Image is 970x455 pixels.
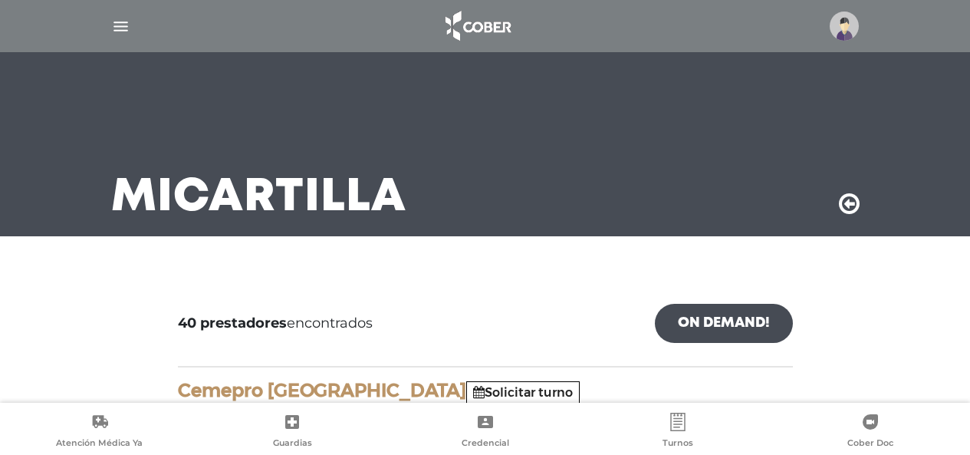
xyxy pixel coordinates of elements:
a: Cober Doc [774,413,967,452]
a: Guardias [196,413,388,452]
h3: Mi Cartilla [111,178,406,218]
img: logo_cober_home-white.png [437,8,518,45]
a: Credencial [389,413,581,452]
img: Cober_menu-lines-white.svg [111,17,130,36]
span: Cober Doc [847,437,893,451]
a: Atención Médica Ya [3,413,196,452]
span: Atención Médica Ya [56,437,143,451]
a: Solicitar turno [473,385,573,400]
a: On Demand! [655,304,793,343]
span: Credencial [462,437,509,451]
a: Turnos [581,413,774,452]
span: Guardias [273,437,312,451]
span: Turnos [663,437,693,451]
h4: Cemepro [GEOGRAPHIC_DATA] [178,380,793,402]
b: 40 prestadores [178,315,287,331]
img: profile-placeholder.svg [830,12,859,41]
span: encontrados [178,313,373,334]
